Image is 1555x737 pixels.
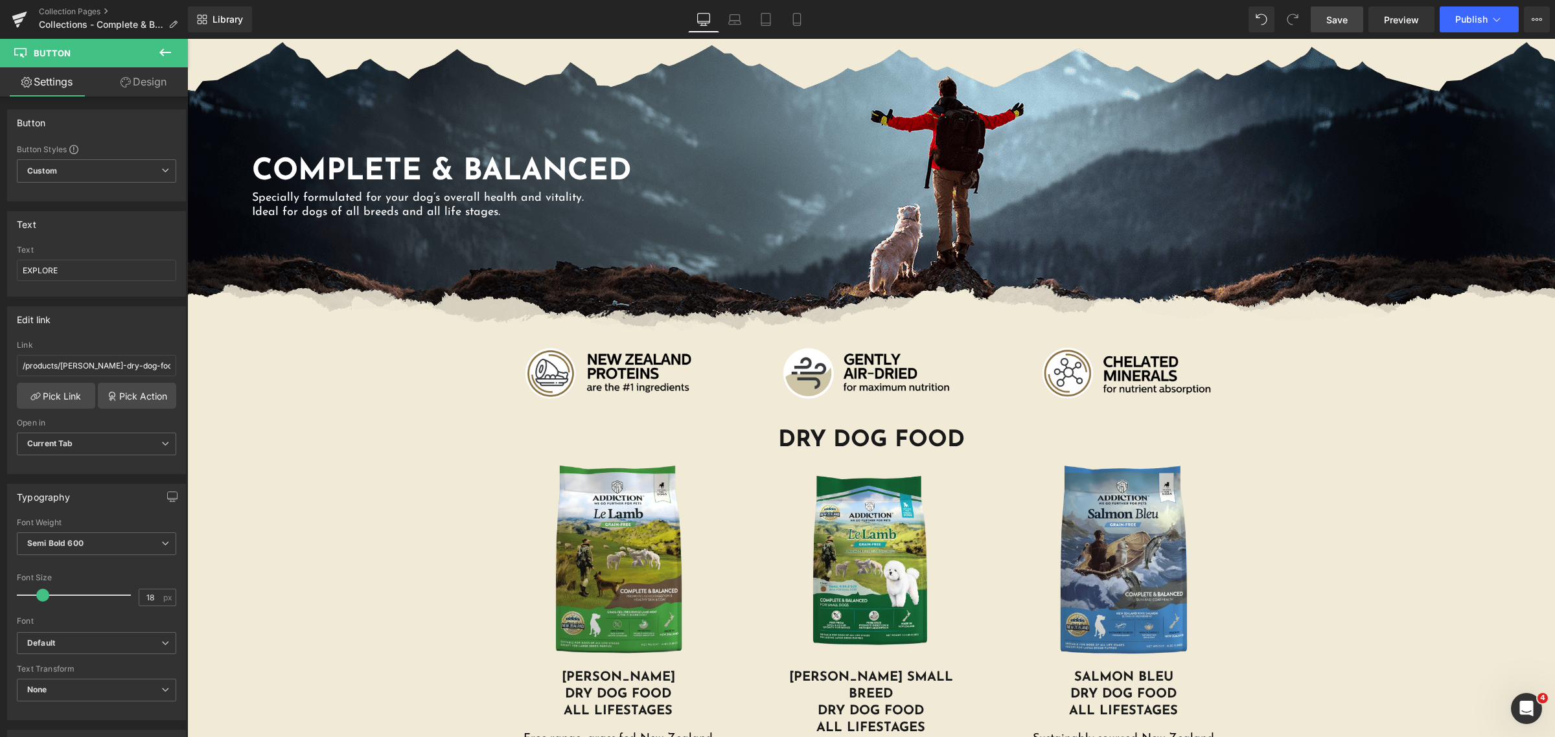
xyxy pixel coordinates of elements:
[580,664,787,681] h1: DRY DOG FOOD
[1280,6,1306,32] button: Redo
[17,307,51,325] div: Edit link
[17,110,45,128] div: Button
[1384,13,1419,27] span: Preview
[328,694,535,736] p: Free-range, grass-fed New Zealand Lamb formula to promote better digestion and healthier skin and...
[580,681,787,697] h1: ALL LIFESTAGES
[27,538,84,548] b: Semi Bold 600
[34,48,71,58] span: Button
[65,167,1368,181] p: Ideal for dogs of all breeds and all life stages.
[17,383,95,409] a: Pick Link
[39,6,188,17] a: Collection Pages
[17,341,176,350] div: Link
[65,114,1368,153] h1: COMPLETE & BALANCED
[188,6,252,32] a: New Library
[213,14,243,25] span: Library
[1326,13,1348,27] span: Save
[833,664,1040,681] h1: ALL LIFESTAGES
[1368,6,1434,32] a: Preview
[1524,6,1550,32] button: More
[781,6,812,32] a: Mobile
[97,67,190,96] a: Design
[17,518,176,527] div: Font Weight
[17,212,36,230] div: Text
[580,630,787,664] h1: [PERSON_NAME] SMALL BREED
[17,617,176,626] div: Font
[17,144,176,154] div: Button Styles
[1440,6,1519,32] button: Publish
[17,418,176,427] div: Open in
[1249,6,1274,32] button: Undo
[65,153,1368,167] p: Specially formulated for your dog’s overall health and vitality.
[27,438,73,448] b: Current Tab
[833,630,1040,647] h1: SALMON BLEU
[719,6,750,32] a: Laptop
[27,685,47,694] b: None
[27,638,55,649] i: Default
[98,383,176,409] a: Pick Action
[39,19,163,30] span: Collections - Complete & Balanced for Dogs
[328,647,535,664] h1: DRY DOG FOOD
[163,593,174,602] span: px
[17,355,176,376] input: https://your-shop.myshopify.com
[1511,693,1542,724] iframe: Intercom live chat
[688,6,719,32] a: Desktop
[17,245,176,255] div: Text
[17,484,70,503] div: Typography
[833,647,1040,664] h1: DRY DOG FOOD
[305,387,1063,417] h1: DRY DOG FOOD
[833,694,1040,736] p: Sustainably-sourced New Zealand King Salmon formula to promote your dog’s healthy skin and coat.
[1455,14,1488,25] span: Publish
[328,664,535,681] h1: ALL LIFESTAGES
[17,664,176,674] div: Text Transform
[750,6,781,32] a: Tablet
[17,573,176,582] div: Font Size
[1538,693,1548,703] span: 4
[27,166,57,177] b: Custom
[328,630,535,647] h1: [PERSON_NAME]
